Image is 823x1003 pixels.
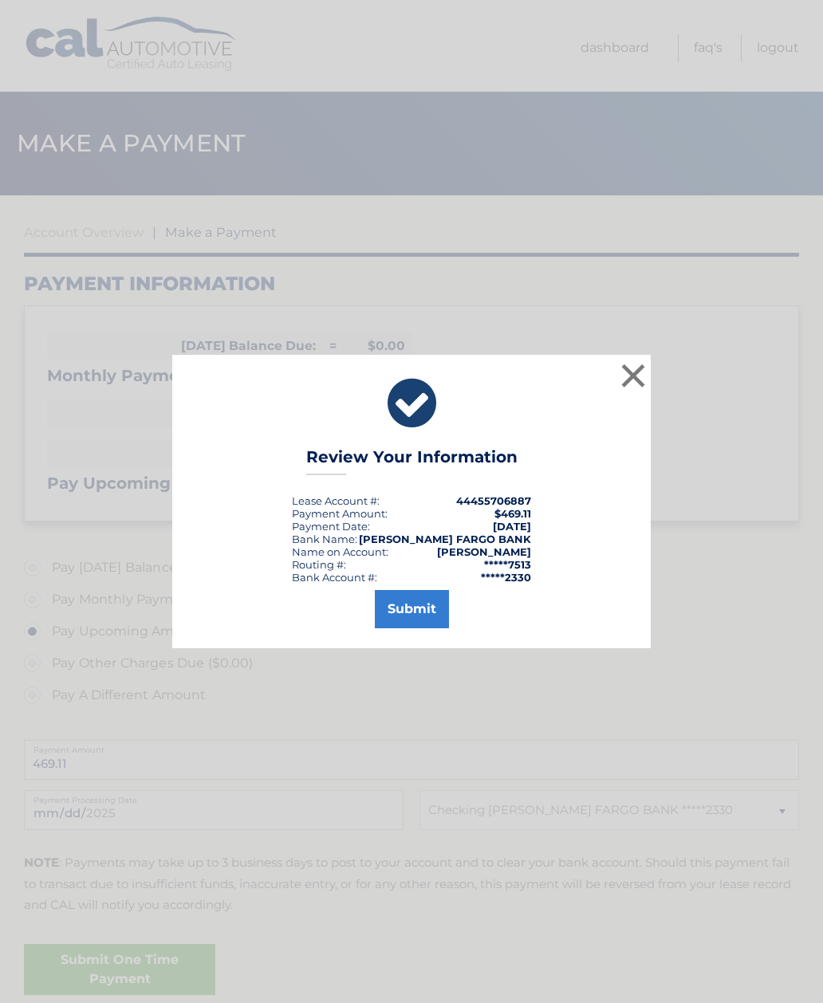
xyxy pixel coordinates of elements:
[494,507,531,520] span: $469.11
[617,360,649,391] button: ×
[292,571,377,584] div: Bank Account #:
[375,590,449,628] button: Submit
[456,494,531,507] strong: 44455706887
[292,533,357,545] div: Bank Name:
[292,545,388,558] div: Name on Account:
[292,520,368,533] span: Payment Date
[292,558,346,571] div: Routing #:
[493,520,531,533] span: [DATE]
[306,447,518,475] h3: Review Your Information
[292,494,380,507] div: Lease Account #:
[292,507,388,520] div: Payment Amount:
[292,520,370,533] div: :
[359,533,531,545] strong: [PERSON_NAME] FARGO BANK
[437,545,531,558] strong: [PERSON_NAME]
